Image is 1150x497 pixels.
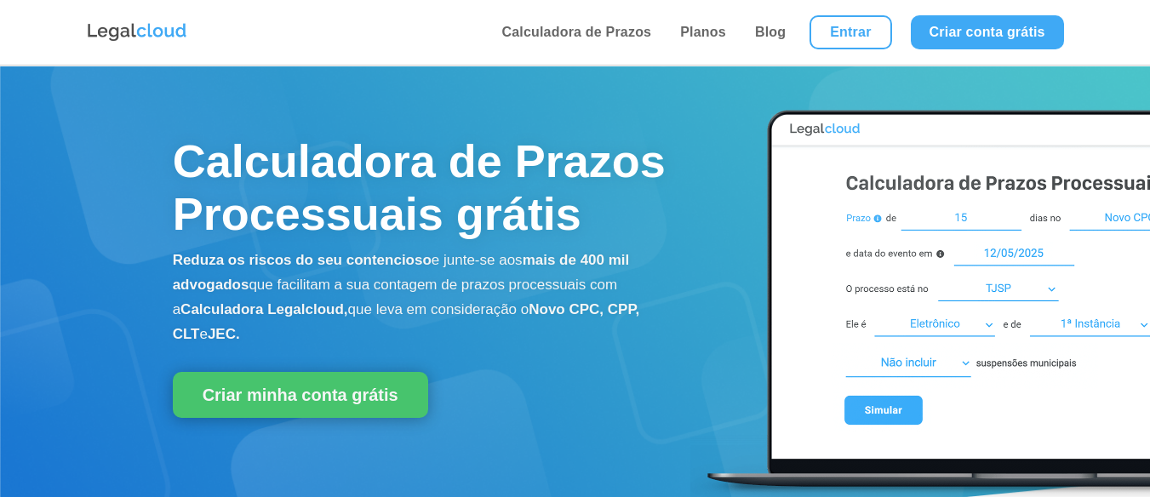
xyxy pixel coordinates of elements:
span: Calculadora de Prazos Processuais grátis [173,135,666,239]
b: mais de 400 mil advogados [173,252,630,293]
b: Calculadora Legalcloud, [180,301,348,317]
p: e junte-se aos que facilitam a sua contagem de prazos processuais com a que leva em consideração o e [173,248,690,346]
b: JEC. [208,326,240,342]
a: Criar conta grátis [911,15,1064,49]
a: Criar minha conta grátis [173,372,428,418]
a: Entrar [810,15,891,49]
b: Reduza os riscos do seu contencioso [173,252,432,268]
img: Logo da Legalcloud [86,21,188,43]
b: Novo CPC, CPP, CLT [173,301,640,342]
